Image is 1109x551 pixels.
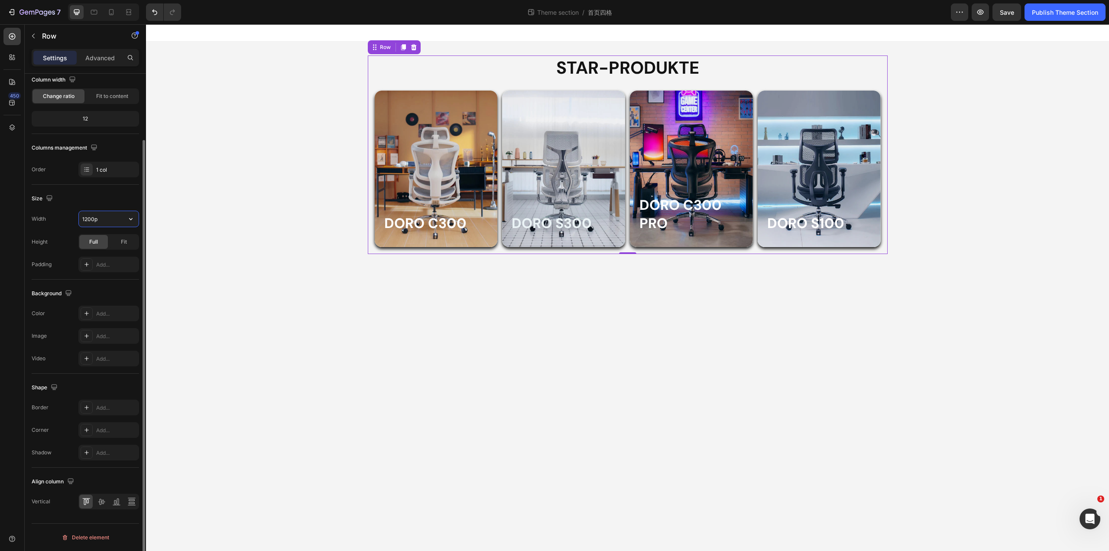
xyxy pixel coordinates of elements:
h3: DORO S100 [620,189,726,209]
div: Add... [96,449,137,457]
div: Column width [32,74,78,86]
div: Row [232,19,246,27]
div: 1 col [96,166,137,174]
div: 12 [33,113,137,125]
span: Change ratio [43,92,75,100]
button: Save [992,3,1021,21]
div: Add... [96,333,137,340]
h3: Doro C300 [237,189,343,209]
div: Background [32,288,74,300]
div: Align column [32,476,76,488]
span: 首页四格 [588,8,612,17]
span: Fit [121,238,127,246]
div: Shape [32,382,59,394]
div: 450 [8,92,21,99]
iframe: To enrich screen reader interactions, please activate Accessibility in Grammarly extension settings [146,24,1109,551]
span: / [582,8,584,17]
div: Publish Theme Section [1032,8,1098,17]
span: Fit to content [96,92,128,100]
div: Add... [96,261,137,269]
div: Overlay [356,66,479,223]
div: Delete element [62,532,109,543]
div: Add... [96,310,137,318]
span: Full [89,238,98,246]
div: Overlay [484,66,607,223]
div: Padding [32,261,52,268]
iframe: Intercom live chat [1080,509,1100,529]
div: Video [32,355,45,362]
div: Add... [96,427,137,434]
div: Undo/Redo [146,3,181,21]
span: Save [1000,9,1014,16]
div: Add... [96,355,137,363]
div: Shadow [32,449,52,456]
div: Overlay [612,66,735,223]
p: 7 [57,7,61,17]
div: Background Image [356,66,479,223]
input: Auto [79,211,139,227]
div: Height [32,238,48,246]
p: Settings [43,53,67,62]
p: Advanced [85,53,115,62]
div: Overlay [229,66,352,223]
button: Delete element [32,531,139,544]
button: Publish Theme Section [1025,3,1106,21]
button: 7 [3,3,65,21]
div: Order [32,166,46,173]
p: Row [42,31,116,41]
div: Background Image [484,66,607,223]
div: Background Image [612,66,735,223]
div: Width [32,215,46,223]
h3: Doro S300 [365,189,470,209]
div: Add... [96,404,137,412]
div: Image [32,332,47,340]
span: Theme section [535,8,580,17]
span: 1 [1097,496,1104,502]
div: Background Image [229,66,352,223]
div: Color [32,310,45,317]
div: Corner [32,426,49,434]
div: Size [32,193,55,205]
div: Columns management [32,142,99,154]
h3: Doro C300 PRO [493,171,598,209]
div: Border [32,404,49,411]
div: Vertical [32,498,50,505]
h2: Star-Produkte [222,31,742,55]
